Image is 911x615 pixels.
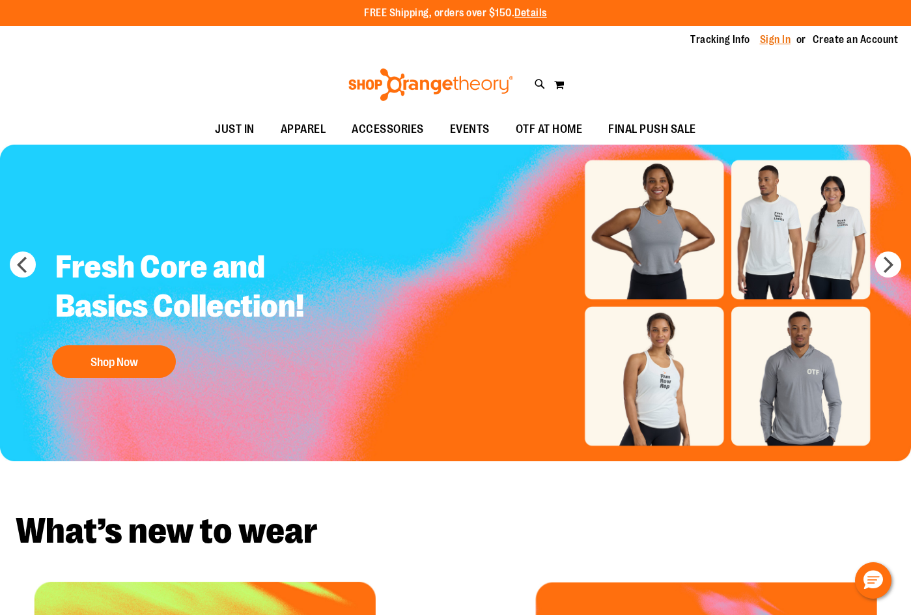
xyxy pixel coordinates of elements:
[595,115,709,145] a: FINAL PUSH SALE
[813,33,899,47] a: Create an Account
[202,115,268,145] a: JUST IN
[503,115,596,145] a: OTF AT HOME
[46,238,365,384] a: Fresh Core and Basics Collection! Shop Now
[346,68,515,101] img: Shop Orangetheory
[855,562,891,599] button: Hello, have a question? Let’s chat.
[268,115,339,145] a: APPAREL
[10,251,36,278] button: prev
[339,115,437,145] a: ACCESSORIES
[46,238,365,339] h2: Fresh Core and Basics Collection!
[281,115,326,144] span: APPAREL
[437,115,503,145] a: EVENTS
[514,7,547,19] a: Details
[16,513,895,549] h2: What’s new to wear
[352,115,424,144] span: ACCESSORIES
[690,33,750,47] a: Tracking Info
[608,115,696,144] span: FINAL PUSH SALE
[215,115,255,144] span: JUST IN
[875,251,901,278] button: next
[364,6,547,21] p: FREE Shipping, orders over $150.
[450,115,490,144] span: EVENTS
[516,115,583,144] span: OTF AT HOME
[52,345,176,378] button: Shop Now
[760,33,791,47] a: Sign In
